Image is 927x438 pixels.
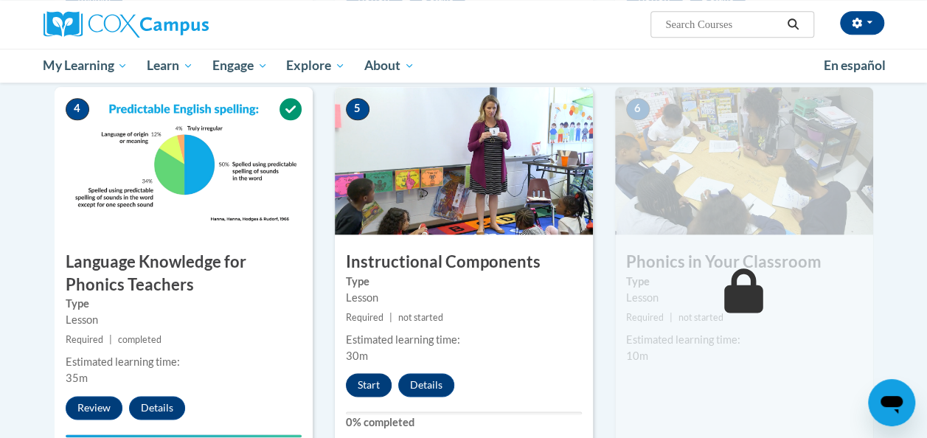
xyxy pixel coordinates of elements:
label: 0% completed [346,414,582,431]
img: Course Image [55,87,313,234]
a: Explore [277,49,355,83]
div: Estimated learning time: [626,332,862,348]
span: Explore [286,57,345,74]
span: not started [398,312,443,323]
label: Type [66,296,302,312]
span: | [670,312,673,323]
a: About [355,49,424,83]
span: 6 [626,98,650,120]
span: 30m [346,350,368,362]
span: completed [118,334,162,345]
h3: Language Knowledge for Phonics Teachers [55,251,313,296]
span: not started [678,312,723,323]
div: Your progress [66,434,302,437]
a: Engage [203,49,277,83]
button: Review [66,396,122,420]
label: Type [346,274,582,290]
span: Learn [147,57,193,74]
div: Estimated learning time: [346,332,582,348]
span: 5 [346,98,369,120]
button: Details [129,396,185,420]
img: Cox Campus [44,11,209,38]
div: Estimated learning time: [66,354,302,370]
span: Required [346,312,383,323]
button: Details [398,373,454,397]
div: Lesson [346,290,582,306]
button: Account Settings [840,11,884,35]
a: Learn [137,49,203,83]
h3: Instructional Components [335,251,593,274]
img: Course Image [335,87,593,234]
iframe: Button to launch messaging window [868,379,915,426]
span: | [389,312,392,323]
span: | [109,334,112,345]
div: Lesson [66,312,302,328]
span: Engage [212,57,268,74]
a: Cox Campus [44,11,309,38]
label: Type [626,274,862,290]
span: My Learning [43,57,128,74]
span: Required [66,334,103,345]
a: My Learning [34,49,138,83]
input: Search Courses [664,15,782,33]
a: En español [814,50,895,81]
span: En español [824,58,886,73]
span: 35m [66,372,88,384]
div: Lesson [626,290,862,306]
h3: Phonics in Your Classroom [615,251,873,274]
span: About [364,57,414,74]
div: Main menu [32,49,895,83]
span: 4 [66,98,89,120]
span: Required [626,312,664,323]
img: Course Image [615,87,873,234]
span: 10m [626,350,648,362]
button: Search [782,15,804,33]
button: Start [346,373,392,397]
